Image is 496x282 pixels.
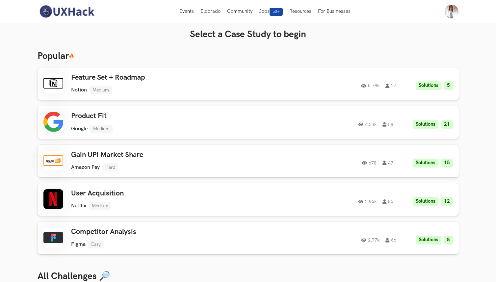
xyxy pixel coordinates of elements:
[385,84,396,88] span: 27
[413,159,438,167] li: Solutions
[445,5,458,18] img: Your profile pic
[71,87,87,93] li: Notion
[38,5,96,18] img: UXHack-logo.png
[71,126,88,132] li: Google
[88,240,104,248] li: Easy
[270,8,283,16] span: 50+
[362,161,377,165] span: 678
[416,81,441,90] li: Solutions
[38,51,459,62] h3: Popular
[69,53,74,59] img: 🔥
[413,197,438,206] li: Solutions
[71,189,258,198] h3: User Acquisition
[382,199,393,204] span: 86
[441,159,453,167] li: 15
[382,122,393,127] span: 58
[89,202,111,210] li: Medium
[71,228,258,236] h3: Competitor Analysis
[361,84,379,88] span: 5.78k
[71,112,258,120] h3: Product Fit
[416,236,441,244] li: Solutions
[71,241,86,247] li: Figma
[38,106,459,139] a: Product FitGoogleMedium4.33k58Solutions21
[38,145,459,177] a: Gain UPI Market ShareAmazon PayHard67847Solutions15
[90,86,112,94] li: Medium
[441,120,453,129] li: 21
[90,125,113,133] li: Medium
[444,236,453,244] li: 8
[38,271,459,282] h3: All Challenges 🔎
[38,29,459,40] h3: Select a Case Study to begin
[382,161,393,165] span: 47
[444,81,453,90] li: 5
[38,67,459,100] a: Feature Set + RoadmapNotionMedium5.78k27Solutions5
[358,122,377,127] span: 4.33k
[102,163,118,171] li: Hard
[385,238,396,243] span: 66
[441,197,453,206] li: 12
[71,151,258,159] h3: Gain UPI Market Share
[71,203,86,209] li: Netflix
[38,183,459,216] a: User AcquisitionNetflixMedium2.96k86Solutions12
[38,222,459,254] a: Competitor AnalysisFigmaEasy2.77k66Solutions8
[71,73,258,82] h3: Feature Set + Roadmap
[71,164,100,170] li: Amazon Pay
[413,120,438,129] li: Solutions
[358,199,377,204] span: 2.96k
[361,238,379,243] span: 2.77k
